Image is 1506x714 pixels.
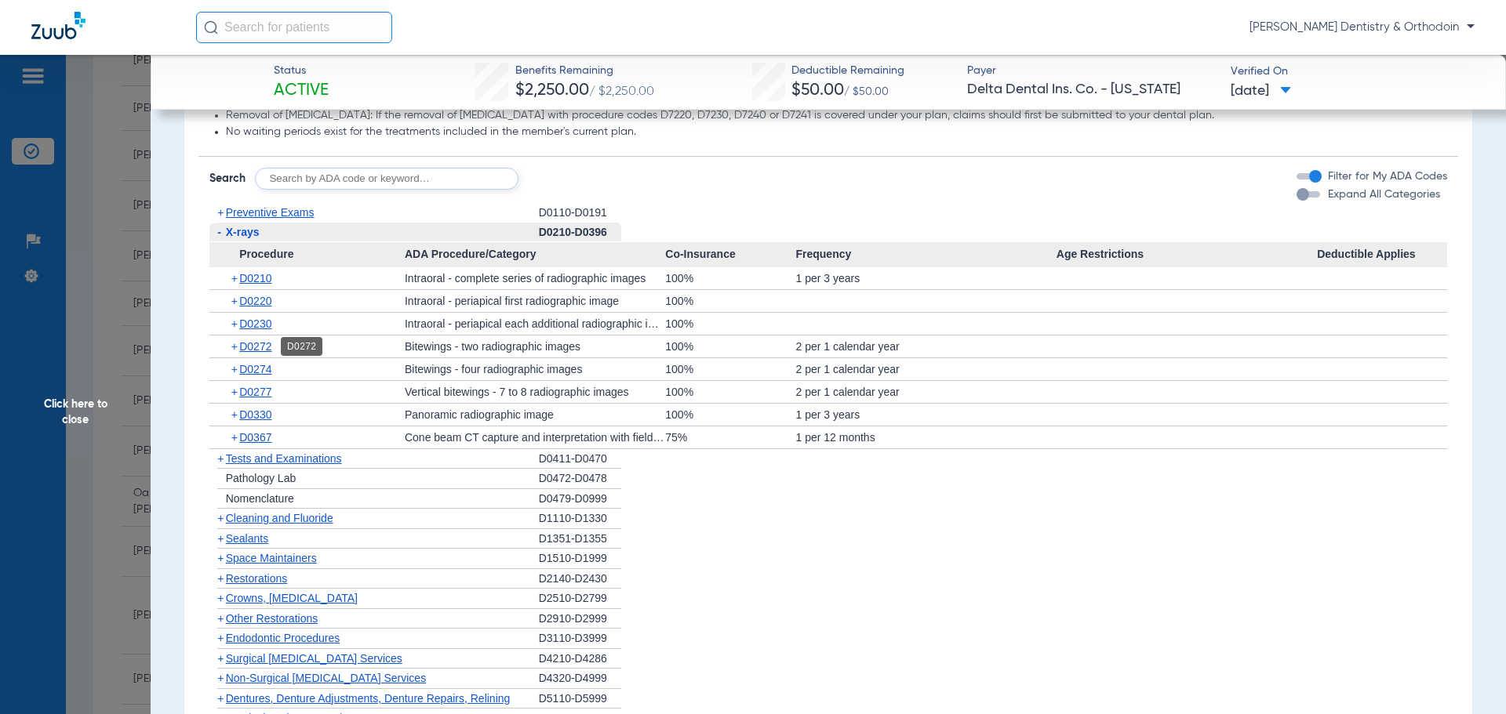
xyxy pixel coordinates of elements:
[231,267,240,289] span: +
[795,381,1056,403] div: 2 per 1 calendar year
[196,12,392,43] input: Search for patients
[1325,169,1447,185] label: Filter for My ADA Codes
[967,80,1217,100] span: Delta Dental Ins. Co. - [US_STATE]
[405,335,665,357] div: Bitewings - two radiographic images
[204,20,218,34] img: Search Icon
[217,672,224,684] span: +
[539,689,621,709] div: D5110-D5999
[226,532,268,545] span: Sealants
[795,267,1056,289] div: 1 per 3 years
[239,431,271,444] span: D0367
[226,652,402,665] span: Surgical [MEDICAL_DATA] Services
[239,295,271,307] span: D0220
[217,692,224,705] span: +
[226,672,426,684] span: Non-Surgical [MEDICAL_DATA] Services
[274,63,329,79] span: Status
[539,529,621,549] div: D1351-D1355
[795,335,1056,357] div: 2 per 1 calendar year
[217,652,224,665] span: +
[539,629,621,649] div: D3110-D3999
[405,358,665,380] div: Bitewings - four radiographic images
[665,335,795,357] div: 100%
[665,242,795,267] span: Co-Insurance
[231,381,240,403] span: +
[665,267,795,289] div: 100%
[217,226,221,238] span: -
[665,404,795,426] div: 100%
[515,82,589,99] span: $2,250.00
[226,632,340,644] span: Endodontic Procedures
[226,109,1448,123] li: Removal of [MEDICAL_DATA]: If the removal of [MEDICAL_DATA] with procedure codes D7220, D7230, D7...
[217,592,224,604] span: +
[405,426,665,448] div: Cone beam CT capture and interpretation with field of view of both jaws; with or without cranium
[217,612,224,625] span: +
[539,223,621,243] div: D0210-D0396
[967,63,1217,79] span: Payer
[239,386,271,398] span: D0277
[1428,639,1506,714] iframe: Chat Widget
[539,609,621,629] div: D2910-D2999
[226,472,296,484] span: Pathology Lab
[844,86,889,97] span: / $50.00
[539,549,621,569] div: D1510-D1999
[1231,82,1291,101] span: [DATE]
[539,203,621,223] div: D0110-D0191
[231,426,240,448] span: +
[226,552,317,564] span: Space Maintainers
[539,669,621,689] div: D4320-D4999
[795,242,1056,267] span: Frequency
[239,340,271,353] span: D0272
[255,168,518,190] input: Search by ADA code or keyword…
[239,363,271,375] span: D0274
[795,426,1056,448] div: 1 per 12 months
[665,426,795,448] div: 75%
[405,267,665,289] div: Intraoral - complete series of radiographic images
[239,408,271,421] span: D0330
[1328,189,1440,200] span: Expand All Categories
[665,358,795,380] div: 100%
[795,358,1056,380] div: 2 per 1 calendar year
[1057,242,1317,267] span: Age Restrictions
[795,404,1056,426] div: 1 per 3 years
[791,82,844,99] span: $50.00
[217,552,224,564] span: +
[231,290,240,312] span: +
[231,404,240,426] span: +
[405,290,665,312] div: Intraoral - periapical first radiographic image
[274,80,329,102] span: Active
[217,532,224,545] span: +
[539,649,621,669] div: D4210-D4286
[405,404,665,426] div: Panoramic radiographic image
[226,226,260,238] span: X-rays
[589,85,654,98] span: / $2,250.00
[539,569,621,589] div: D2140-D2430
[217,512,224,524] span: +
[226,492,294,505] span: Nomenclature
[665,313,795,335] div: 100%
[209,171,246,187] span: Search
[209,242,405,267] span: Procedure
[226,592,358,604] span: Crowns, [MEDICAL_DATA]
[217,632,224,644] span: +
[231,358,240,380] span: +
[226,692,511,705] span: Dentures, Denture Adjustments, Denture Repairs, Relining
[405,381,665,403] div: Vertical bitewings - 7 to 8 radiographic images
[1231,63,1481,80] span: Verified On
[239,272,271,285] span: D0210
[539,589,621,609] div: D2510-D2799
[405,242,665,267] span: ADA Procedure/Category
[226,612,318,625] span: Other Restorations
[217,452,224,465] span: +
[1250,20,1475,35] span: [PERSON_NAME] Dentistry & Orthodoin
[515,63,654,79] span: Benefits Remaining
[539,489,621,509] div: D0479-D0999
[791,63,904,79] span: Deductible Remaining
[217,572,224,585] span: +
[405,313,665,335] div: Intraoral - periapical each additional radiographic image
[231,335,240,357] span: +
[281,337,322,356] div: D0272
[1317,242,1447,267] span: Deductible Applies
[226,512,333,524] span: Cleaning and Fluoride
[239,317,271,330] span: D0230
